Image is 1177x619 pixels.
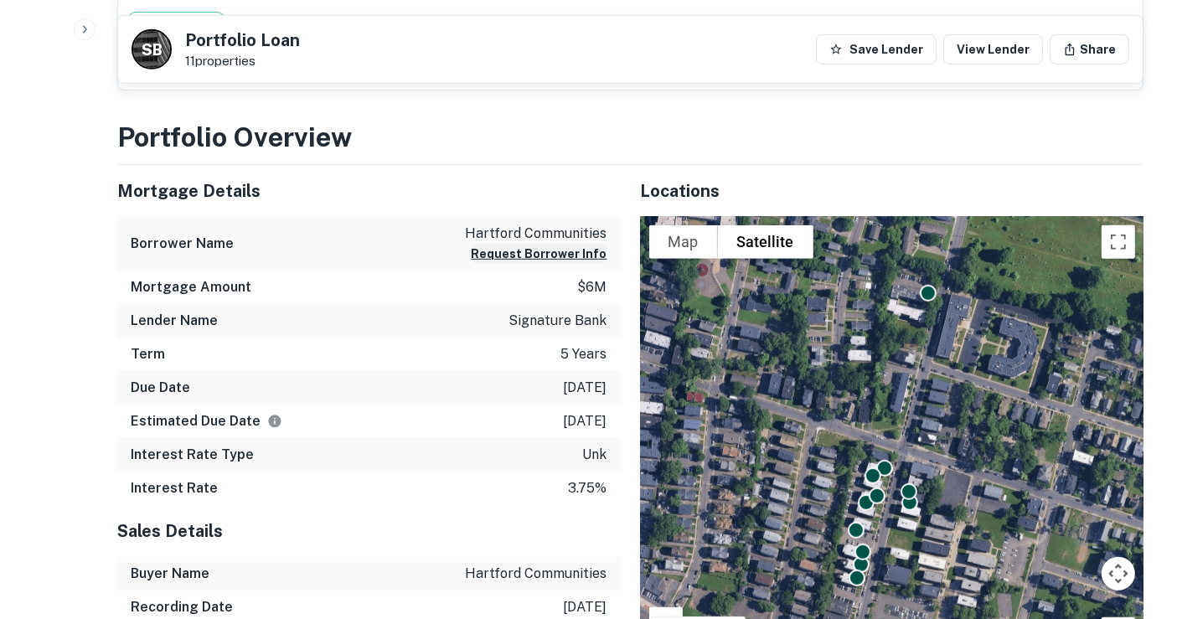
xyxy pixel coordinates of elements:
p: 3.75% [569,478,607,498]
h6: Mortgage Amount [131,277,251,297]
h5: Portfolio Loan [185,32,300,49]
h6: Buyer Name [131,564,209,584]
button: Save Lender [816,34,937,64]
button: Map camera controls [1102,557,1135,591]
h6: Term [131,344,165,364]
span: Mortgage + Sale [127,13,225,29]
h5: Mortgage Details [117,178,621,204]
p: hartford communities [466,224,607,244]
button: Show satellite imagery [718,225,813,259]
h6: Due Date [131,378,190,398]
button: Toggle fullscreen view [1102,225,1135,259]
p: hartford communities [466,564,607,584]
p: $6m [578,277,607,297]
a: View Lender [943,34,1043,64]
h6: Lender Name [131,311,218,331]
p: signature bank [509,311,607,331]
p: 11 properties [185,54,300,69]
a: S B [132,29,172,70]
button: expand row [1106,8,1134,36]
h6: Borrower Name [131,234,234,254]
p: [DATE] [564,411,607,431]
button: Show street map [649,225,718,259]
p: unk [583,445,607,465]
h6: Estimated Due Date [131,411,282,431]
p: [DATE] [564,378,607,398]
h6: Interest Rate Type [131,445,254,465]
button: Share [1050,34,1129,64]
h5: Locations [641,178,1144,204]
svg: Estimate is based on a standard schedule for this type of loan. [267,414,282,429]
p: S B [142,39,162,61]
h5: Sales Details [117,518,621,544]
p: 5 years [561,344,607,364]
h3: Portfolio Overview [117,117,1143,157]
h6: Interest Rate [131,478,218,498]
p: [DATE] [564,597,607,617]
button: Request Borrower Info [472,244,607,264]
iframe: Chat Widget [1093,485,1177,565]
h6: Recording Date [131,597,233,617]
